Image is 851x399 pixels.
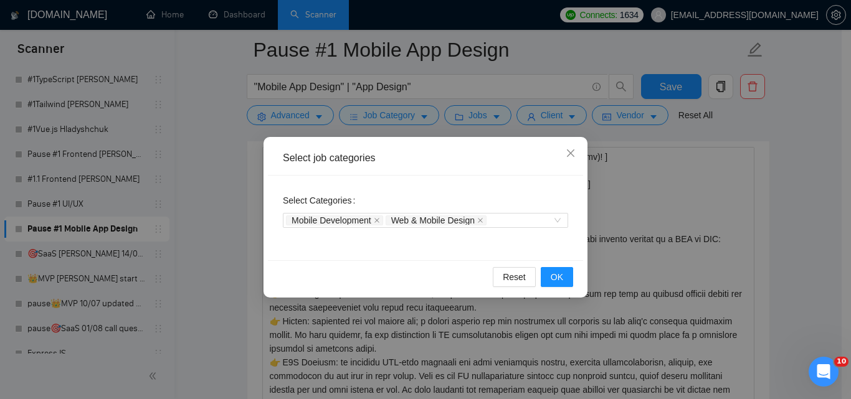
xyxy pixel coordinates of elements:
button: OK [541,267,573,287]
button: Close [554,137,587,171]
iframe: Intercom live chat [809,357,839,387]
span: 10 [834,357,849,367]
div: Select job categories [283,151,568,165]
span: close [566,148,576,158]
span: Web & Mobile Design [391,216,475,225]
span: Web & Mobile Design [386,215,487,225]
span: Mobile Development [286,215,383,225]
span: Mobile Development [292,216,371,225]
span: Reset [503,270,526,284]
span: close [477,217,483,223]
span: close [374,217,380,223]
span: OK [551,270,563,284]
label: Select Categories [283,190,360,210]
button: Reset [493,267,536,287]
